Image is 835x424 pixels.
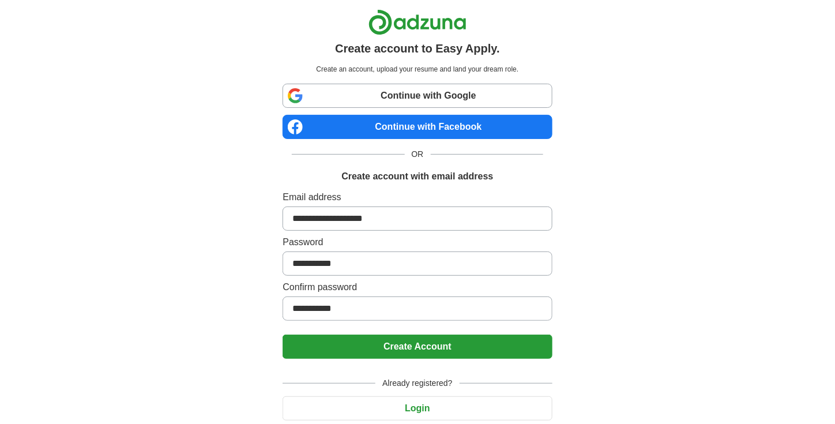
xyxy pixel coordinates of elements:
[368,9,467,35] img: Adzuna logo
[375,377,459,389] span: Already registered?
[283,115,552,139] a: Continue with Facebook
[335,40,500,57] h1: Create account to Easy Apply.
[285,64,550,74] p: Create an account, upload your resume and land your dream role.
[283,403,552,413] a: Login
[283,280,552,294] label: Confirm password
[283,190,552,204] label: Email address
[341,170,493,183] h1: Create account with email address
[283,396,552,421] button: Login
[283,235,552,249] label: Password
[283,335,552,359] button: Create Account
[283,84,552,108] a: Continue with Google
[405,148,431,160] span: OR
